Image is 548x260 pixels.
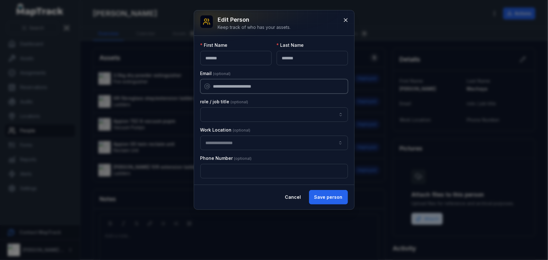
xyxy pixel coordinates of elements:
[200,70,231,77] label: Email
[200,99,248,105] label: role / job title
[218,24,291,30] div: Keep track of who has your assets.
[277,42,304,48] label: Last Name
[200,42,228,48] label: First Name
[200,155,252,161] label: Phone Number
[200,107,348,122] input: person-edit:cf[9d0596ec-b45f-4a56-8562-a618bb02ca7a]-label
[218,15,291,24] h3: Edit person
[280,190,307,204] button: Cancel
[309,190,348,204] button: Save person
[200,127,251,133] label: Work Location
